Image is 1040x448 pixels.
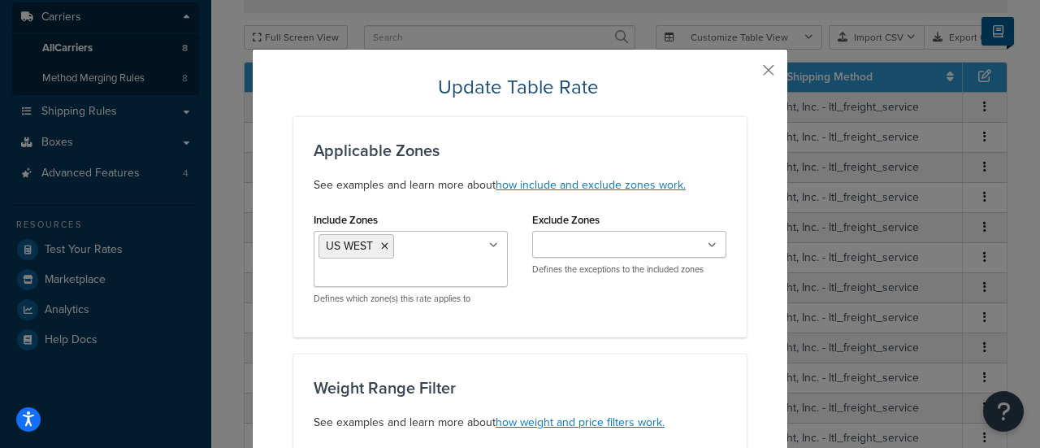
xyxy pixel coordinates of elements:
span: US WEST [326,237,373,254]
a: how weight and price filters work. [496,414,665,431]
p: See examples and learn more about [314,413,726,433]
label: Include Zones [314,214,378,226]
label: Exclude Zones [532,214,600,226]
p: See examples and learn more about [314,176,726,195]
p: Defines which zone(s) this rate applies to [314,293,508,305]
p: Defines the exceptions to the included zones [532,263,726,276]
h3: Weight Range Filter [314,379,726,397]
a: how include and exclude zones work. [496,176,686,194]
h3: Applicable Zones [314,141,726,159]
h2: Update Table Rate [293,74,747,100]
